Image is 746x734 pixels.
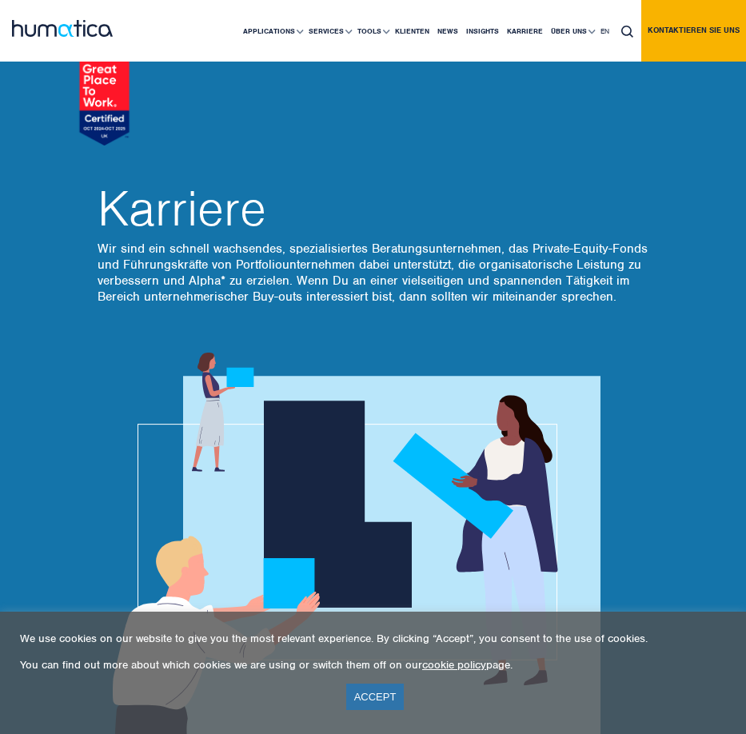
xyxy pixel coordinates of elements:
span: EN [600,26,609,36]
a: Klienten [391,1,433,62]
img: search_icon [621,26,633,38]
a: Services [305,1,353,62]
p: You can find out more about which cookies we are using or switch them off on our page. [20,658,726,672]
a: Insights [462,1,503,62]
img: logo [12,20,113,37]
a: Über uns [547,1,596,62]
a: Applications [239,1,305,62]
a: EN [596,1,613,62]
p: We use cookies on our website to give you the most relevant experience. By clicking “Accept”, you... [20,632,726,645]
a: News [433,1,462,62]
a: ACCEPT [346,684,405,710]
a: cookie policy [422,658,486,672]
h2: Karriere [98,185,649,233]
a: Tools [353,1,391,62]
p: Wir sind ein schnell wachsendes, spezialisiertes Beratungsunternehmen, das Private-Equity-Fonds u... [98,241,649,305]
a: Karriere [503,1,547,62]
